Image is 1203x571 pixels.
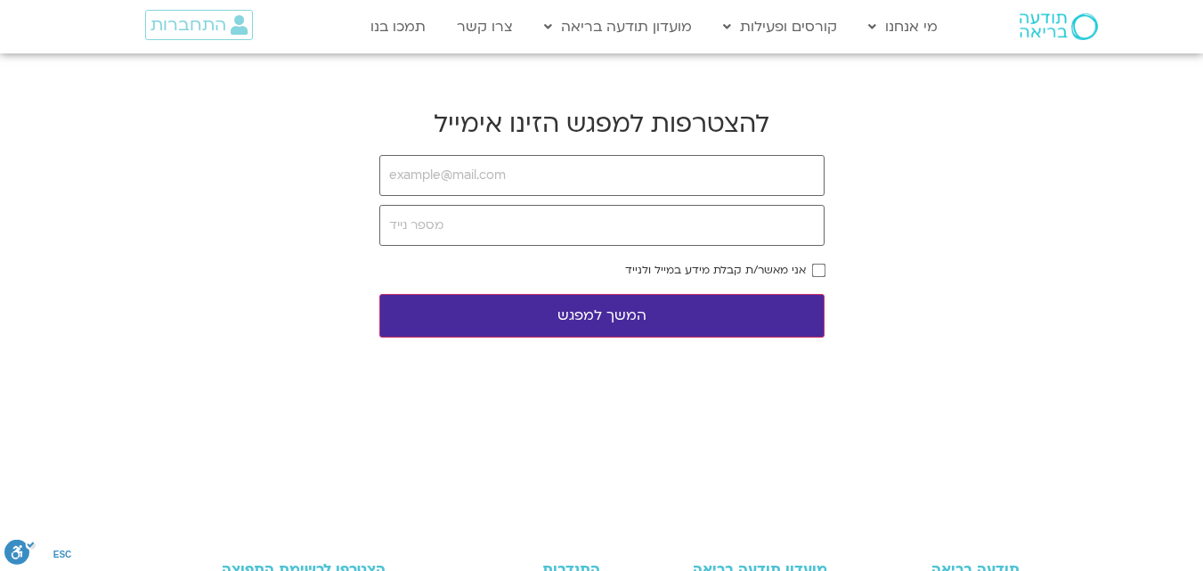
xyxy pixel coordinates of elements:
[859,10,947,44] a: מי אנחנו
[145,10,253,40] a: התחברות
[362,10,435,44] a: תמכו בנו
[1020,13,1098,40] img: תודעה בריאה
[535,10,701,44] a: מועדון תודעה בריאה
[150,15,226,35] span: התחברות
[379,294,825,338] button: המשך למפגש
[448,10,522,44] a: צרו קשר
[379,205,825,246] input: מספר נייד
[379,155,825,196] input: example@mail.com
[625,264,806,276] label: אני מאשר/ת קבלת מידע במייל ולנייד
[714,10,846,44] a: קורסים ופעילות
[379,107,825,141] h2: להצטרפות למפגש הזינו אימייל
